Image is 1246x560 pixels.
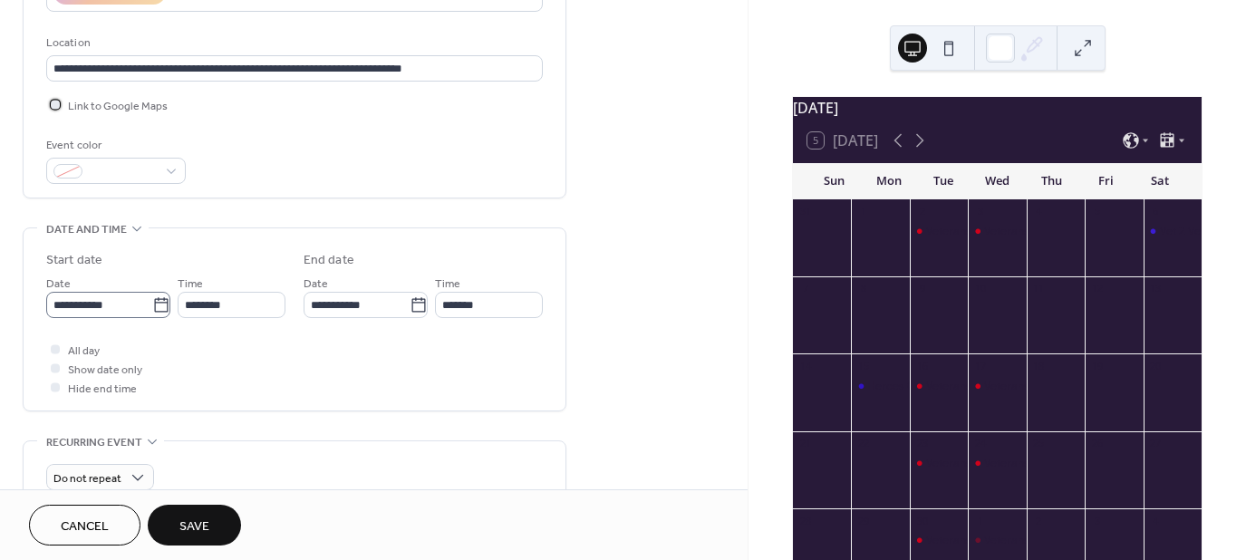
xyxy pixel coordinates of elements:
[916,163,971,199] div: Tue
[46,251,102,270] div: Start date
[984,533,1088,548] div: Veterans Cup Coffee
[798,514,812,527] div: 28
[1032,359,1046,372] div: 18
[68,342,100,361] span: All day
[1090,359,1104,372] div: 19
[179,517,209,536] span: Save
[915,437,929,450] div: 23
[46,275,71,294] span: Date
[304,251,354,270] div: End date
[926,456,1030,471] div: Veterans Cup Coffee
[304,275,328,294] span: Date
[46,136,182,155] div: Event color
[798,437,812,450] div: 21
[856,437,870,450] div: 22
[984,456,1088,471] div: Veterans Cup Coffee
[793,97,1202,119] div: [DATE]
[984,379,1088,394] div: Veterans Cup Coffee
[856,205,870,218] div: 1
[1144,224,1202,239] div: Vet 2 Vet Bass Tournament
[856,514,870,527] div: 29
[1133,163,1187,199] div: Sat
[968,456,1026,471] div: Veterans Cup Coffee
[29,505,140,546] button: Cancel
[984,224,1088,239] div: Veterans Cup Coffee
[856,282,870,295] div: 8
[971,163,1025,199] div: Wed
[915,514,929,527] div: 30
[910,379,968,394] div: Veterans Cup Coffee
[68,97,168,116] span: Link to Google Maps
[1149,282,1163,295] div: 13
[1032,282,1046,295] div: 11
[973,514,987,527] div: 1
[968,379,1026,394] div: Veterans Cup Coffee
[1032,514,1046,527] div: 2
[1149,205,1163,218] div: 6
[1032,205,1046,218] div: 4
[968,224,1026,239] div: Veterans Cup Coffee
[867,379,987,394] div: Heroes Coffee Hangout
[68,380,137,399] span: Hide end time
[926,224,1030,239] div: Veterans Cup Coffee
[46,433,142,452] span: Recurring event
[1024,163,1078,199] div: Thu
[46,34,539,53] div: Location
[910,456,968,471] div: Veterans Cup Coffee
[148,505,241,546] button: Save
[910,224,968,239] div: Veterans Cup Coffee
[973,359,987,372] div: 17
[1149,437,1163,450] div: 27
[798,282,812,295] div: 7
[973,205,987,218] div: 3
[915,282,929,295] div: 9
[1032,437,1046,450] div: 25
[178,275,203,294] span: Time
[1090,282,1104,295] div: 12
[807,163,862,199] div: Sun
[46,220,127,239] span: Date and time
[435,275,460,294] span: Time
[915,205,929,218] div: 2
[1090,205,1104,218] div: 5
[973,282,987,295] div: 10
[856,359,870,372] div: 15
[973,437,987,450] div: 24
[926,533,1030,548] div: Veterans Cup Coffee
[851,379,909,394] div: Heroes Coffee Hangout
[798,205,812,218] div: 31
[1149,514,1163,527] div: 4
[968,533,1026,548] div: Veterans Cup Coffee
[862,163,916,199] div: Mon
[1149,359,1163,372] div: 20
[68,361,142,380] span: Show date only
[61,517,109,536] span: Cancel
[910,533,968,548] div: Veterans Cup Coffee
[926,379,1030,394] div: Veterans Cup Coffee
[1090,514,1104,527] div: 3
[1078,163,1133,199] div: Fri
[1090,437,1104,450] div: 26
[915,359,929,372] div: 16
[798,359,812,372] div: 14
[53,468,121,489] span: Do not repeat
